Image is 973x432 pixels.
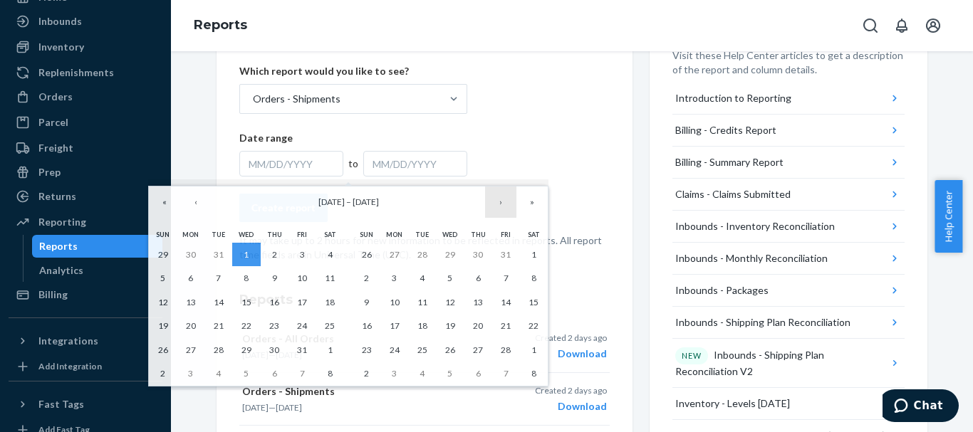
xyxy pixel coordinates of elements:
[261,314,288,338] button: January 23, 2025
[239,64,467,78] p: Which report would you like to see?
[520,314,548,338] button: February 22, 2025
[177,290,204,315] button: January 13, 2025
[316,290,344,315] button: January 18, 2025
[9,358,162,375] a: Add Integration
[436,290,464,315] button: February 12, 2025
[232,266,260,290] button: January 8, 2025
[9,330,162,352] button: Integrations
[182,5,259,46] ol: breadcrumbs
[417,344,427,355] abbr: February 25, 2025
[261,266,288,290] button: January 9, 2025
[160,368,165,379] abbr: February 2, 2025
[675,251,828,265] div: Inbounds - Monthly Reconciliation
[520,338,548,362] button: March 1, 2025
[675,315,850,330] div: Inbounds - Shipping Plan Reconciliation
[362,344,372,355] abbr: February 23, 2025
[204,266,232,290] button: January 7, 2025
[38,397,84,411] div: Fast Tags
[516,186,548,218] button: »
[177,362,204,386] button: February 3, 2025
[261,338,288,362] button: January 30, 2025
[149,338,177,362] button: January 26, 2025
[363,151,467,177] div: MM/DD/YYYY
[473,297,483,307] abbr: February 13, 2025
[353,314,380,338] button: February 16, 2025
[535,399,607,413] div: Download
[316,243,344,267] button: January 4, 2025
[436,314,464,338] button: February 19, 2025
[239,151,343,177] div: MM/DD/YYYY
[675,347,888,379] div: Inbounds - Shipping Plan Reconciliation V2
[272,368,277,379] abbr: February 6, 2025
[244,368,249,379] abbr: February 5, 2025
[473,320,483,331] abbr: February 20, 2025
[300,368,305,379] abbr: February 7, 2025
[473,344,483,355] abbr: February 27, 2025
[501,297,511,307] abbr: February 14, 2025
[253,92,340,106] div: Orders - Shipments
[392,368,397,379] abbr: March 3, 2025
[177,338,204,362] button: January 27, 2025
[214,249,224,260] abbr: December 31, 2024
[390,344,400,355] abbr: February 24, 2025
[408,314,436,338] button: February 18, 2025
[160,273,165,283] abbr: January 5, 2025
[464,243,492,267] button: January 30, 2025
[520,290,548,315] button: February 15, 2025
[242,401,483,413] p: —
[447,368,452,379] abbr: March 5, 2025
[32,235,163,258] a: Reports
[492,290,520,315] button: February 14, 2025
[417,320,427,331] abbr: February 18, 2025
[241,297,251,307] abbr: January 15, 2025
[38,288,68,302] div: Billing
[436,266,464,290] button: February 5, 2025
[297,273,307,283] abbr: January 10, 2025
[672,147,905,179] button: Billing - Summary Report
[380,290,408,315] button: February 10, 2025
[672,83,905,115] button: Introduction to Reporting
[149,266,177,290] button: January 5, 2025
[38,141,73,155] div: Freight
[364,297,369,307] abbr: February 9, 2025
[531,368,536,379] abbr: March 8, 2025
[464,290,492,315] button: February 13, 2025
[149,362,177,386] button: February 2, 2025
[38,189,76,204] div: Returns
[216,273,221,283] abbr: January 7, 2025
[445,320,455,331] abbr: February 19, 2025
[288,314,316,338] button: January 24, 2025
[325,320,335,331] abbr: January 25, 2025
[232,338,260,362] button: January 29, 2025
[531,273,536,283] abbr: February 8, 2025
[38,90,73,104] div: Orders
[288,362,316,386] button: February 7, 2025
[675,91,791,105] div: Introduction to Reporting
[38,334,98,348] div: Integrations
[675,219,835,233] div: Inbounds - Inventory Reconciliation
[244,273,249,283] abbr: January 8, 2025
[436,338,464,362] button: February 26, 2025
[9,393,162,416] button: Fast Tags
[447,273,452,283] abbr: February 5, 2025
[328,344,333,355] abbr: February 1, 2025
[149,290,177,315] button: January 12, 2025
[492,243,520,267] button: January 31, 2025
[38,165,61,179] div: Prep
[415,231,429,238] abbr: Tuesday
[520,362,548,386] button: March 8, 2025
[345,196,353,207] span: –
[188,273,193,283] abbr: January 6, 2025
[380,314,408,338] button: February 17, 2025
[158,297,168,307] abbr: January 12, 2025
[239,231,254,238] abbr: Wednesday
[520,266,548,290] button: February 8, 2025
[177,266,204,290] button: January 6, 2025
[492,362,520,386] button: March 7, 2025
[288,290,316,315] button: January 17, 2025
[390,297,400,307] abbr: February 10, 2025
[362,249,372,260] abbr: January 26, 2025
[485,186,516,218] button: ›
[535,347,607,361] div: Download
